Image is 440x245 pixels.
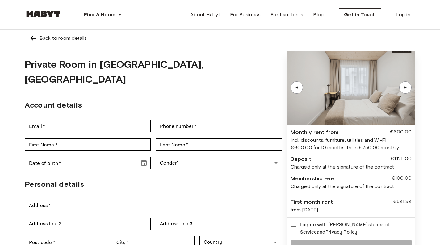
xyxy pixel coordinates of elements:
[84,11,115,18] span: Find A Home
[291,128,339,137] div: Monthly rent from
[392,174,412,183] div: €100.00
[344,11,376,18] span: Get in Touch
[291,155,311,163] div: Deposit
[185,9,225,21] a: About Habyt
[313,11,324,18] span: Blog
[291,174,334,183] div: Membership Fee
[230,11,261,18] span: For Business
[339,8,381,21] button: Get in Touch
[25,57,282,87] h1: Private Room in [GEOGRAPHIC_DATA], [GEOGRAPHIC_DATA]
[291,183,412,190] div: Charged only at the signature of the contract
[25,100,282,111] h2: Account details
[390,128,412,137] div: €600.00
[270,11,303,18] span: For Landlords
[79,9,127,21] button: Find A Home
[30,35,37,42] img: Left pointing arrow
[138,157,150,169] button: Choose date
[291,206,412,214] div: from [DATE]
[402,86,409,89] div: ▲
[391,9,415,21] a: Log in
[25,179,282,190] h2: Personal details
[291,163,412,171] div: Charged only at the signature of the contract
[325,229,357,235] a: Privacy Policy
[225,9,266,21] a: For Business
[25,30,415,47] a: Left pointing arrowBack to room details
[391,155,412,163] div: €1,125.00
[291,137,412,144] div: Incl. discounts, furniture, utilities and Wi-Fi
[396,11,410,18] span: Log in
[287,51,415,125] img: Image of the room
[393,198,412,206] div: €541.94
[40,35,87,42] div: Back to room details
[291,198,333,206] div: First month rent
[300,221,407,236] span: I agree with [PERSON_NAME]'s and
[190,11,220,18] span: About Habyt
[308,9,329,21] a: Blog
[25,11,62,17] img: Habyt
[294,86,300,89] div: ▲
[291,144,412,151] div: €600.00 for 10 months, then €750.00 monthly
[266,9,308,21] a: For Landlords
